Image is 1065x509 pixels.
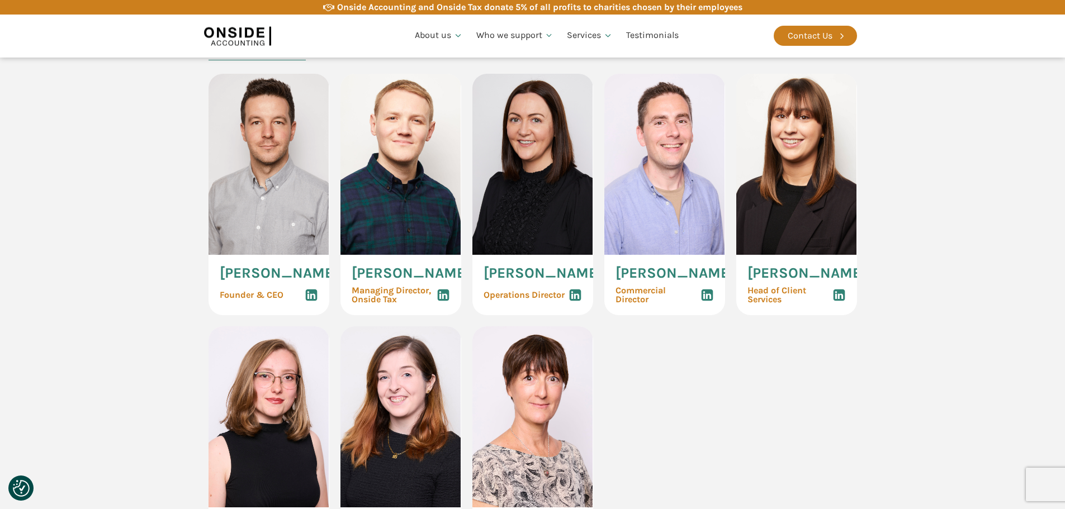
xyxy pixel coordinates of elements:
span: [PERSON_NAME] [747,266,866,280]
a: About us [408,17,470,55]
span: [PERSON_NAME] [352,266,470,280]
span: Head of Client Services [747,286,832,304]
span: [PERSON_NAME] [220,266,338,280]
span: [PERSON_NAME] [616,266,734,280]
span: Founder & CEO [220,291,283,299]
span: Operations Director [484,291,565,299]
a: Who we support [470,17,561,55]
span: Commercial Director [616,286,700,304]
a: Services [560,17,619,55]
div: Contact Us [788,28,832,43]
span: Managing Director, Onside Tax [352,286,431,304]
a: Contact Us [774,26,857,46]
img: Onside Accounting [204,23,271,49]
button: Consent Preferences [13,480,30,497]
span: [PERSON_NAME] [484,266,602,280]
a: Testimonials [619,17,685,55]
img: Revisit consent button [13,480,30,497]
